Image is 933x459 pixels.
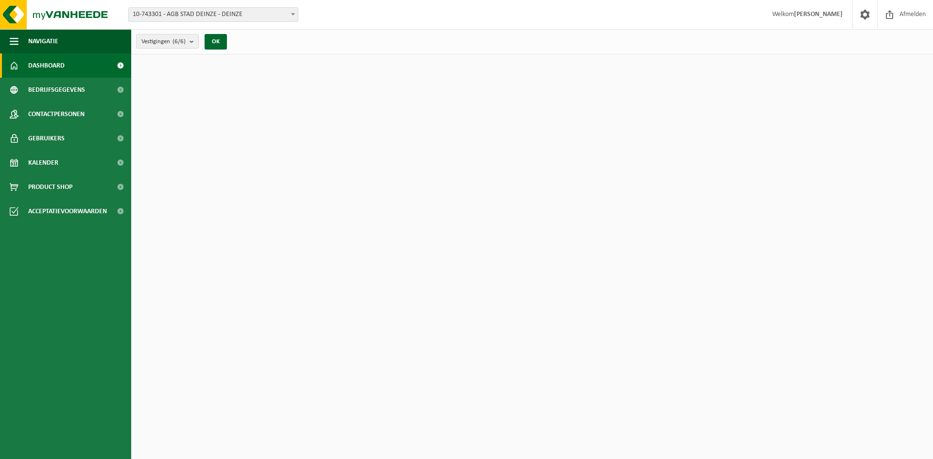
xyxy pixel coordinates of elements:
[5,438,162,459] iframe: chat widget
[28,53,65,78] span: Dashboard
[28,151,58,175] span: Kalender
[28,175,72,199] span: Product Shop
[28,102,85,126] span: Contactpersonen
[129,8,298,21] span: 10-743301 - AGB STAD DEINZE - DEINZE
[794,11,843,18] strong: [PERSON_NAME]
[28,29,58,53] span: Navigatie
[136,34,199,49] button: Vestigingen(6/6)
[28,78,85,102] span: Bedrijfsgegevens
[205,34,227,50] button: OK
[141,34,186,49] span: Vestigingen
[173,38,186,45] count: (6/6)
[128,7,298,22] span: 10-743301 - AGB STAD DEINZE - DEINZE
[28,199,107,223] span: Acceptatievoorwaarden
[28,126,65,151] span: Gebruikers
